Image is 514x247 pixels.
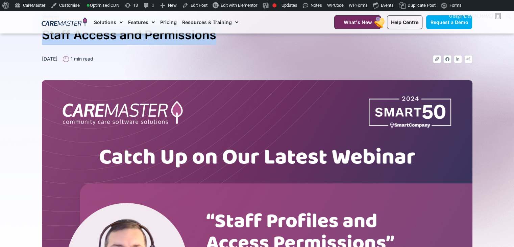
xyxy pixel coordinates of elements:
nav: Menu [94,11,318,33]
a: Pricing [160,11,177,33]
a: Resources & Training [182,11,238,33]
span: [PERSON_NAME] [460,14,493,19]
a: G'day, [447,11,504,22]
span: 1 min read [69,55,93,62]
time: [DATE] [42,56,57,62]
a: Features [128,11,155,33]
div: Needs improvement [272,3,276,7]
span: Request a Demo [430,19,468,25]
h1: Staff Access and Permissions [42,25,472,45]
a: Solutions [94,11,123,33]
a: Request a Demo [426,15,472,29]
span: Edit with Elementor [221,3,257,8]
img: CareMaster Logo [42,17,87,27]
a: Help Centre [387,15,422,29]
span: Help Centre [391,19,418,25]
span: What's New [343,19,372,25]
a: What's New [334,15,381,29]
